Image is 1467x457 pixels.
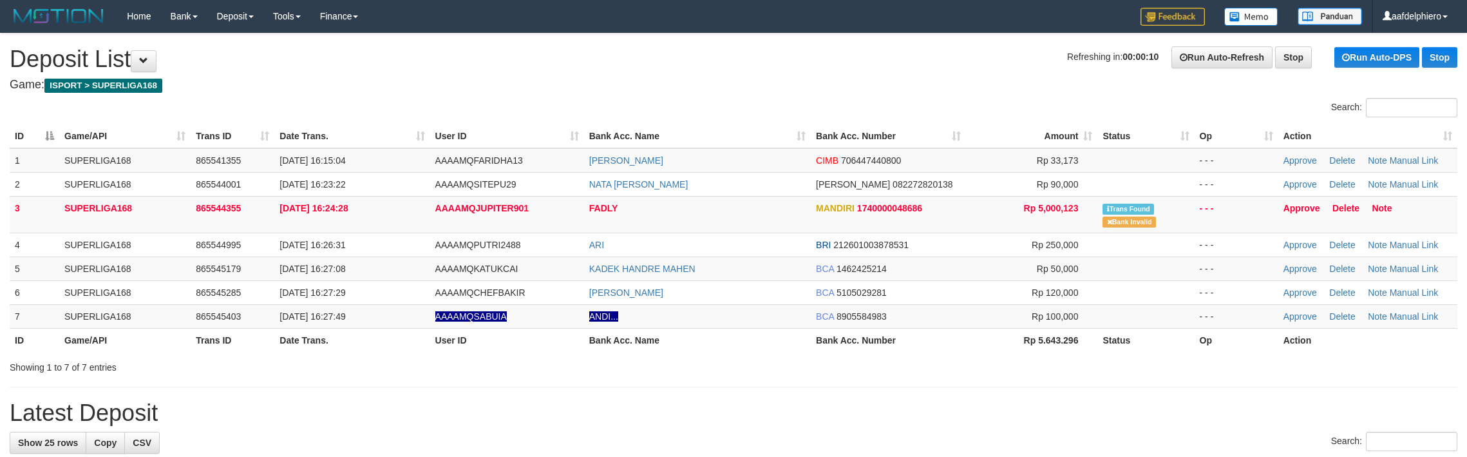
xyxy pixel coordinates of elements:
[1283,203,1320,213] a: Approve
[196,264,241,274] span: 865545179
[1422,47,1457,68] a: Stop
[279,287,345,298] span: [DATE] 16:27:29
[1368,240,1387,250] a: Note
[430,124,584,148] th: User ID: activate to sort column ascending
[1368,311,1387,322] a: Note
[1283,311,1317,322] a: Approve
[279,264,345,274] span: [DATE] 16:27:08
[837,287,887,298] span: Copy 5105029281 to clipboard
[196,155,241,166] span: 865541355
[1037,179,1079,190] span: Rp 90,000
[18,438,78,448] span: Show 25 rows
[857,203,922,213] span: Copy 1740000048686 to clipboard
[837,311,887,322] span: Copy 8905584983 to clipboard
[816,264,834,274] span: BCA
[1331,432,1457,451] label: Search:
[44,79,162,93] span: ISPORT > SUPERLIGA168
[435,311,507,322] span: Nama rekening ada tanda titik/strip, harap diedit
[1037,155,1079,166] span: Rp 33,173
[59,172,191,196] td: SUPERLIGA168
[86,432,125,454] a: Copy
[10,257,59,280] td: 5
[1275,46,1312,68] a: Stop
[1390,240,1439,250] a: Manual Link
[1390,287,1439,298] a: Manual Link
[589,287,663,298] a: [PERSON_NAME]
[1390,179,1439,190] a: Manual Link
[816,311,834,322] span: BCA
[94,438,117,448] span: Copy
[10,233,59,257] td: 4
[811,124,966,148] th: Bank Acc. Number: activate to sort column ascending
[1334,47,1419,68] a: Run Auto-DPS
[10,196,59,233] td: 3
[196,311,241,322] span: 865545403
[196,203,241,213] span: 865544355
[1329,240,1355,250] a: Delete
[435,264,518,274] span: AAAAMQKATUKCAI
[1390,155,1439,166] a: Manual Link
[1278,124,1457,148] th: Action: activate to sort column ascending
[1278,328,1457,352] th: Action
[1368,264,1387,274] a: Note
[10,79,1457,92] h4: Game:
[1372,203,1392,213] a: Note
[589,240,604,250] a: ARI
[59,124,191,148] th: Game/API: activate to sort column ascending
[10,328,59,352] th: ID
[1224,8,1278,26] img: Button%20Memo.svg
[841,155,901,166] span: Copy 706447440800 to clipboard
[10,432,86,454] a: Show 25 rows
[589,155,663,166] a: [PERSON_NAME]
[59,280,191,304] td: SUPERLIGA168
[1283,287,1317,298] a: Approve
[816,155,838,166] span: CIMB
[191,328,274,352] th: Trans ID
[10,6,108,26] img: MOTION_logo.png
[589,311,618,322] a: ANDI...
[589,264,696,274] a: KADEK HANDRE MAHEN
[1390,311,1439,322] a: Manual Link
[1122,52,1159,62] strong: 00:00:10
[1331,98,1457,117] label: Search:
[279,203,348,213] span: [DATE] 16:24:28
[816,179,890,190] span: [PERSON_NAME]
[584,124,811,148] th: Bank Acc. Name: activate to sort column ascending
[1329,264,1355,274] a: Delete
[1195,148,1278,173] td: - - -
[10,304,59,328] td: 7
[59,196,191,233] td: SUPERLIGA168
[1368,287,1387,298] a: Note
[279,179,345,190] span: [DATE] 16:23:22
[10,172,59,196] td: 2
[1368,155,1387,166] a: Note
[274,328,430,352] th: Date Trans.
[10,46,1457,72] h1: Deposit List
[274,124,430,148] th: Date Trans.: activate to sort column ascending
[430,328,584,352] th: User ID
[816,203,855,213] span: MANDIRI
[589,203,618,213] a: FADLY
[10,148,59,173] td: 1
[1103,204,1154,215] span: Similar transaction found
[1332,203,1359,213] a: Delete
[59,233,191,257] td: SUPERLIGA168
[966,328,1097,352] th: Rp 5.643.296
[1283,155,1317,166] a: Approve
[1329,155,1355,166] a: Delete
[1368,179,1387,190] a: Note
[1366,432,1457,451] input: Search:
[1097,124,1194,148] th: Status: activate to sort column ascending
[10,280,59,304] td: 6
[124,432,160,454] a: CSV
[1067,52,1159,62] span: Refreshing in:
[196,287,241,298] span: 865545285
[811,328,966,352] th: Bank Acc. Number
[1195,172,1278,196] td: - - -
[1195,328,1278,352] th: Op
[59,257,191,280] td: SUPERLIGA168
[1329,179,1355,190] a: Delete
[1366,98,1457,117] input: Search:
[435,240,521,250] span: AAAAMQPUTRI2488
[1283,179,1317,190] a: Approve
